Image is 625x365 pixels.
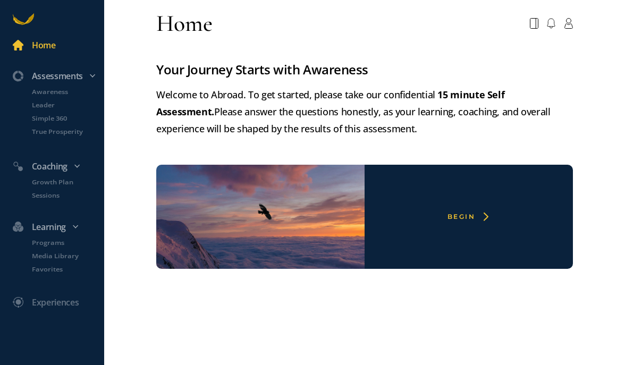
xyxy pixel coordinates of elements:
div: Your Journey Starts with Awareness [156,60,573,80]
div: Welcome to Abroad. To get started, please take our confidential Please answer the questions hones... [156,86,573,137]
a: True Prosperity [19,132,104,142]
a: Media Library [19,253,104,264]
div: Home [156,9,213,38]
div: Home [32,38,56,52]
div: Coaching [6,159,108,173]
img: freePlanWithoutSurvey.png [136,154,385,279]
p: Awareness [32,87,102,98]
a: Simple 360 [19,117,104,128]
div: Assessments [6,69,108,83]
a: Begin [150,165,579,269]
a: Sessions [19,192,104,203]
a: Awareness [19,87,104,98]
p: Sessions [32,192,102,203]
p: True Prosperity [32,132,102,142]
p: Leader [32,102,102,113]
a: Favorites [19,268,104,278]
p: Programs [32,238,102,249]
a: Programs [19,238,104,249]
p: Favorites [32,268,102,278]
div: Learning [6,220,108,234]
a: Leader [19,102,104,113]
a: Growth Plan [19,177,104,188]
div: Experiences [32,295,79,309]
div: Begin [447,213,475,221]
p: Media Library [32,253,102,264]
p: Simple 360 [32,117,102,128]
p: Growth Plan [32,177,102,188]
